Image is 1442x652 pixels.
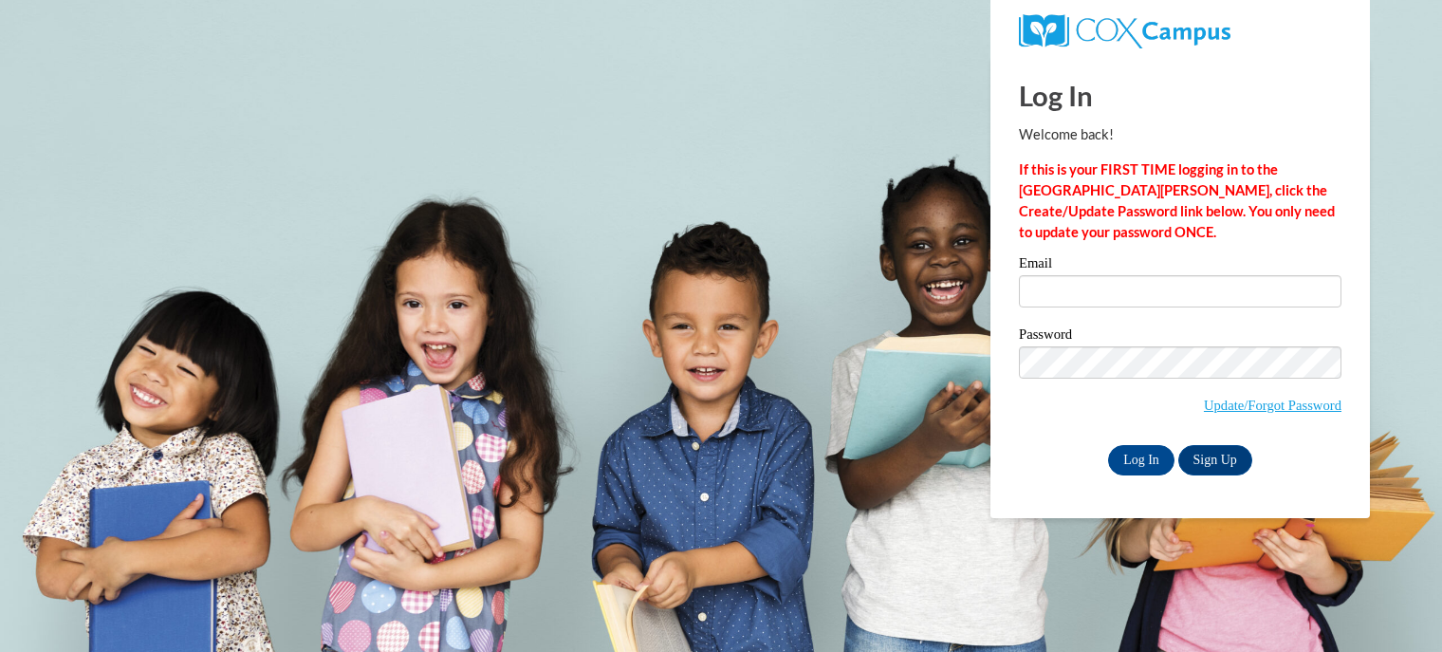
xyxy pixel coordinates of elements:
[1019,161,1335,240] strong: If this is your FIRST TIME logging in to the [GEOGRAPHIC_DATA][PERSON_NAME], click the Create/Upd...
[1204,398,1341,413] a: Update/Forgot Password
[1108,445,1174,475] input: Log In
[1019,256,1341,275] label: Email
[1019,327,1341,346] label: Password
[1019,22,1230,38] a: COX Campus
[1019,124,1341,145] p: Welcome back!
[1178,445,1252,475] a: Sign Up
[1019,14,1230,48] img: COX Campus
[1019,76,1341,115] h1: Log In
